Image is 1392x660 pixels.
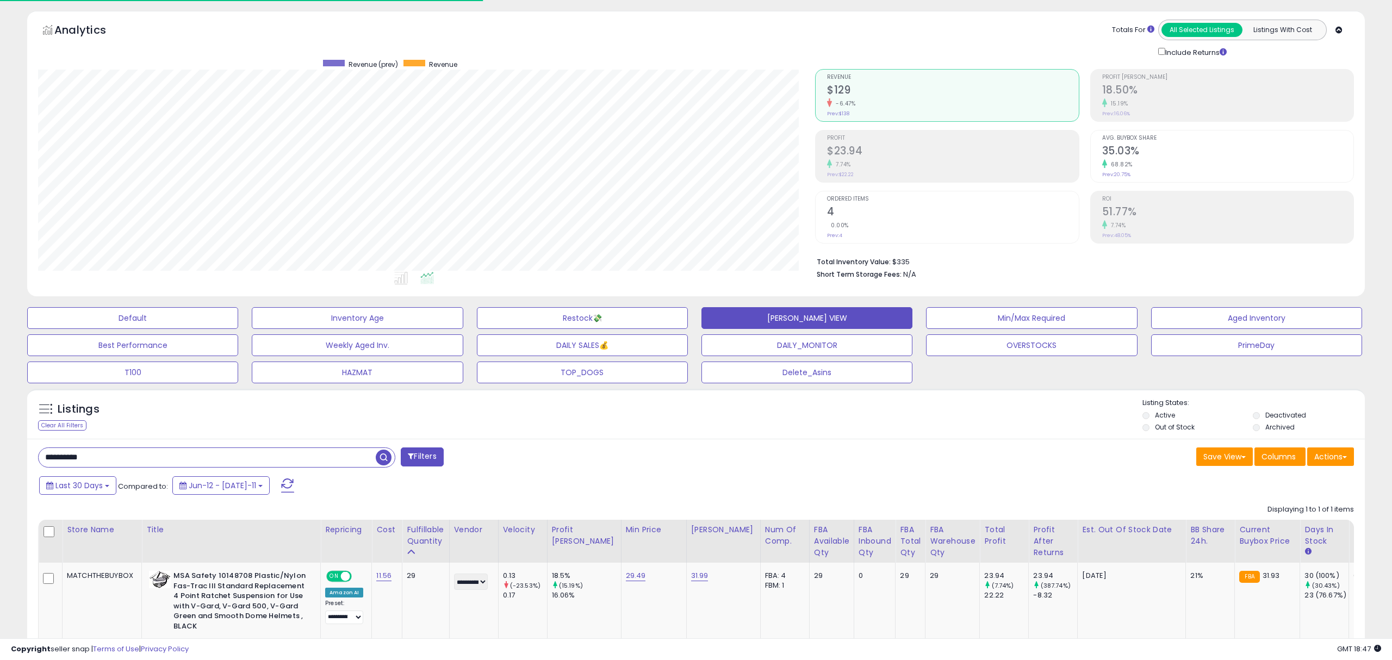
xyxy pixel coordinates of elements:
[691,570,709,581] a: 31.99
[1033,524,1073,558] div: Profit After Returns
[827,110,849,117] small: Prev: $138
[1196,447,1253,466] button: Save View
[1337,644,1381,654] span: 2025-08-11 18:47 GMT
[325,524,367,536] div: Repricing
[900,571,917,581] div: 29
[814,524,849,558] div: FBA Available Qty
[401,447,443,466] button: Filters
[1254,447,1306,466] button: Columns
[39,476,116,495] button: Last 30 Days
[1107,221,1126,229] small: 7.74%
[350,572,368,581] span: OFF
[11,644,189,655] div: seller snap | |
[859,524,891,558] div: FBA inbound Qty
[1102,110,1130,117] small: Prev: 16.06%
[701,334,912,356] button: DAILY_MONITOR
[765,524,805,547] div: Num of Comp.
[817,254,1346,267] li: $335
[38,420,86,431] div: Clear All Filters
[27,362,238,383] button: T100
[984,571,1028,581] div: 23.94
[55,480,103,491] span: Last 30 Days
[1142,398,1365,408] p: Listing States:
[1304,547,1311,557] small: Days In Stock.
[827,221,849,229] small: 0.00%
[926,307,1137,329] button: Min/Max Required
[58,402,100,417] h5: Listings
[1102,145,1353,159] h2: 35.03%
[626,570,646,581] a: 29.49
[827,135,1078,141] span: Profit
[172,476,270,495] button: Jun-12 - [DATE]-11
[1190,524,1230,547] div: BB Share 24h.
[1041,581,1071,590] small: (387.74%)
[27,334,238,356] button: Best Performance
[27,307,238,329] button: Default
[626,524,682,536] div: Min Price
[1102,84,1353,98] h2: 18.50%
[376,524,397,536] div: Cost
[1190,571,1226,581] div: 21%
[1102,74,1353,80] span: Profit [PERSON_NAME]
[503,524,543,536] div: Velocity
[1353,571,1385,581] div: 0.39
[1151,307,1362,329] button: Aged Inventory
[1112,25,1154,35] div: Totals For
[1155,422,1195,432] label: Out of Stock
[407,571,440,581] div: 29
[376,570,391,581] a: 11.56
[1304,590,1348,600] div: 23 (76.67%)
[141,644,189,654] a: Privacy Policy
[1265,422,1295,432] label: Archived
[1353,524,1389,547] div: Sell Through
[984,590,1028,600] div: 22.22
[827,232,842,239] small: Prev: 4
[930,524,975,558] div: FBA Warehouse Qty
[859,571,887,581] div: 0
[149,571,171,588] img: 414EbJ+UWCL._SL40_.jpg
[1102,171,1130,178] small: Prev: 20.75%
[827,171,854,178] small: Prev: $22.22
[984,524,1024,547] div: Total Profit
[449,520,498,563] th: CSV column name: cust_attr_2_Vendor
[1312,581,1340,590] small: (30.43%)
[559,581,583,590] small: (15.19%)
[930,571,971,581] div: 29
[1102,196,1353,202] span: ROI
[1082,571,1177,581] p: [DATE]
[325,588,363,597] div: Amazon AI
[827,74,1078,80] span: Revenue
[992,581,1014,590] small: (7.74%)
[1102,206,1353,220] h2: 51.77%
[67,571,133,581] div: MATCHTHEBUYBOX
[765,581,801,590] div: FBM: 1
[67,524,137,536] div: Store Name
[817,270,902,279] b: Short Term Storage Fees:
[832,99,855,108] small: -6.47%
[510,581,540,590] small: (-23.53%)
[926,334,1137,356] button: OVERSTOCKS
[900,524,921,558] div: FBA Total Qty
[1265,410,1306,420] label: Deactivated
[173,571,306,634] b: MSA Safety 10148708 Plastic/Nylon Fas-Trac III Standard Replacement 4 Point Ratchet Suspension fo...
[691,524,756,536] div: [PERSON_NAME]
[252,307,463,329] button: Inventory Age
[1239,571,1259,583] small: FBA
[477,362,688,383] button: TOP_DOGS
[765,571,801,581] div: FBA: 4
[1304,524,1344,547] div: Days In Stock
[903,269,916,279] span: N/A
[503,590,547,600] div: 0.17
[814,571,846,581] div: 29
[1304,571,1348,581] div: 30 (100%)
[118,481,168,491] span: Compared to:
[1161,23,1242,37] button: All Selected Listings
[252,362,463,383] button: HAZMAT
[552,571,621,581] div: 18.5%
[1242,23,1323,37] button: Listings With Cost
[1263,570,1280,581] span: 31.93
[827,145,1078,159] h2: $23.94
[1151,334,1362,356] button: PrimeDay
[701,307,912,329] button: [PERSON_NAME] VIEW
[1239,524,1295,547] div: Current Buybox Price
